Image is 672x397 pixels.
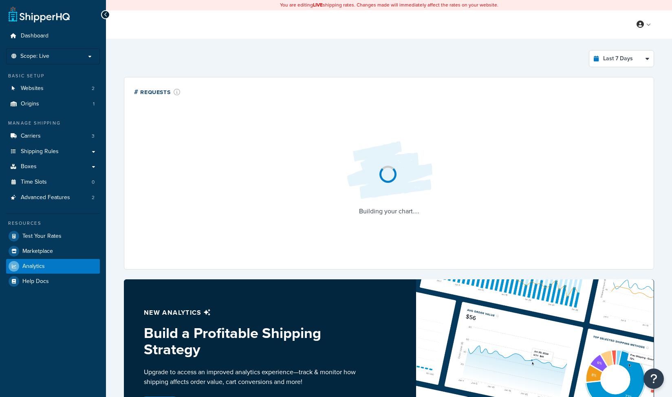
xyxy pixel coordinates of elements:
[6,81,100,96] a: Websites2
[6,81,100,96] li: Websites
[21,148,59,155] span: Shipping Rules
[6,97,100,112] li: Origins
[21,179,47,186] span: Time Slots
[21,33,48,39] span: Dashboard
[6,190,100,205] a: Advanced Features2
[144,325,370,357] h3: Build a Profitable Shipping Strategy
[92,85,95,92] span: 2
[22,248,53,255] span: Marketplace
[6,229,100,243] a: Test Your Rates
[6,129,100,144] a: Carriers3
[6,129,100,144] li: Carriers
[21,101,39,107] span: Origins
[134,87,181,97] div: # Requests
[21,194,70,201] span: Advanced Features
[643,368,664,389] button: Open Resource Center
[144,367,370,387] p: Upgrade to access an improved analytics experience—track & monitor how shipping affects order val...
[6,120,100,127] div: Manage Shipping
[21,163,37,170] span: Boxes
[22,278,49,285] span: Help Docs
[21,133,41,140] span: Carriers
[92,194,95,201] span: 2
[6,220,100,227] div: Resources
[6,259,100,274] a: Analytics
[6,29,100,44] a: Dashboard
[340,206,438,217] p: Building your chart....
[6,159,100,174] a: Boxes
[6,274,100,289] a: Help Docs
[92,133,95,140] span: 3
[340,135,438,206] img: Loading...
[22,233,62,240] span: Test Your Rates
[6,72,100,79] div: Basic Setup
[6,244,100,259] a: Marketplace
[6,144,100,159] a: Shipping Rules
[313,1,323,9] b: LIVE
[6,175,100,190] li: Time Slots
[92,179,95,186] span: 0
[6,175,100,190] a: Time Slots0
[20,53,49,60] span: Scope: Live
[22,263,45,270] span: Analytics
[21,85,44,92] span: Websites
[6,190,100,205] li: Advanced Features
[144,307,370,318] p: New analytics
[93,101,95,107] span: 1
[6,97,100,112] a: Origins1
